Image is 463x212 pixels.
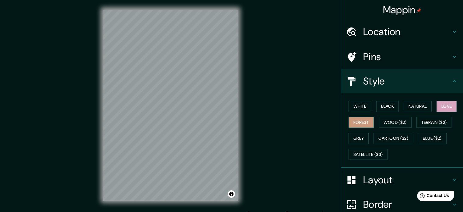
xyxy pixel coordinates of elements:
div: Location [341,20,463,44]
button: Black [376,101,399,112]
div: Style [341,69,463,93]
button: Blue ($2) [418,133,447,144]
h4: Mappin [383,4,422,16]
iframe: Help widget launcher [409,188,456,205]
h4: Style [363,75,451,87]
div: Pins [341,45,463,69]
button: Toggle attribution [228,190,235,198]
button: Grey [349,133,369,144]
h4: Layout [363,174,451,186]
button: White [349,101,371,112]
h4: Pins [363,51,451,63]
button: Terrain ($2) [416,117,452,128]
h4: Border [363,198,451,210]
canvas: Map [103,10,238,201]
h4: Location [363,26,451,38]
div: Layout [341,168,463,192]
button: Wood ($2) [379,117,412,128]
button: Love [437,101,457,112]
button: Forest [349,117,374,128]
button: Satellite ($3) [349,149,388,160]
img: pin-icon.png [416,8,421,13]
button: Cartoon ($2) [374,133,413,144]
button: Natural [404,101,432,112]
